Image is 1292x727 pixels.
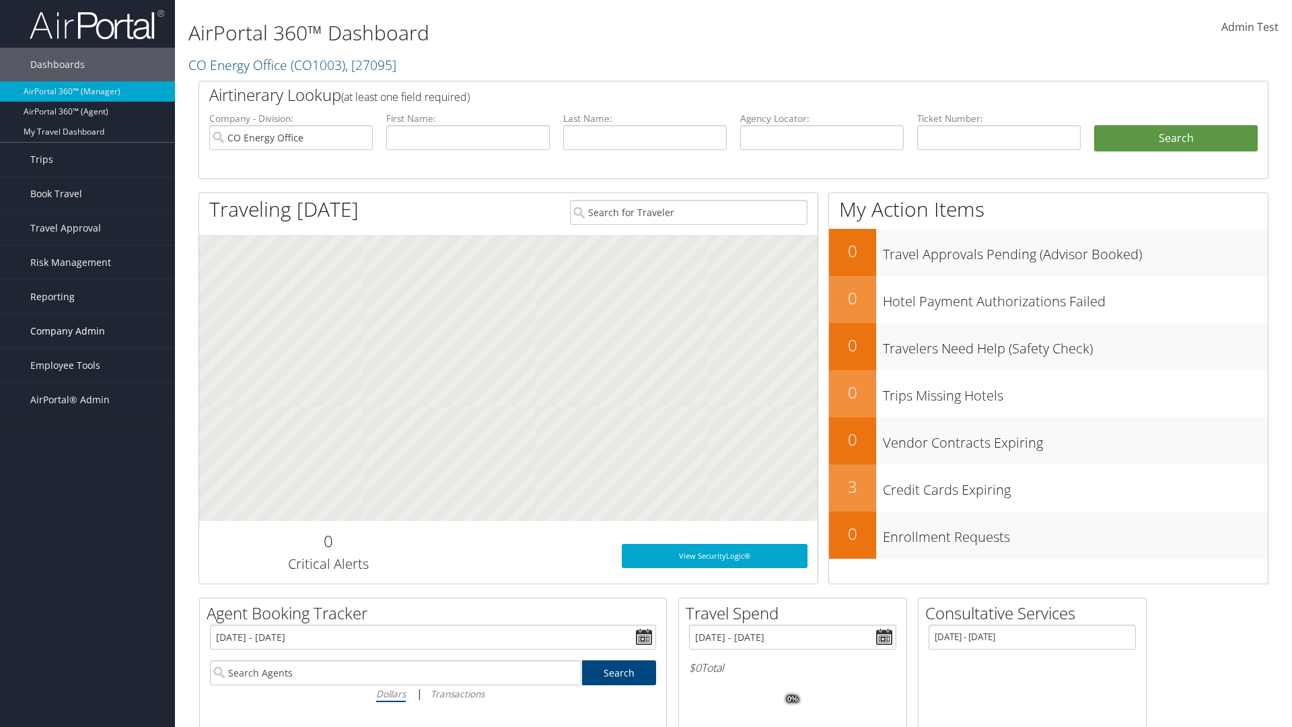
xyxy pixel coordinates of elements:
[829,276,1268,323] a: 0Hotel Payment Authorizations Failed
[829,370,1268,417] a: 0Trips Missing Hotels
[291,56,345,74] span: ( CO1003 )
[30,246,111,279] span: Risk Management
[209,195,359,223] h1: Traveling [DATE]
[1221,7,1279,48] a: Admin Test
[345,56,396,74] span: , [ 27095 ]
[829,417,1268,464] a: 0Vendor Contracts Expiring
[883,238,1268,264] h3: Travel Approvals Pending (Advisor Booked)
[188,19,915,47] h1: AirPortal 360™ Dashboard
[883,474,1268,499] h3: Credit Cards Expiring
[30,177,82,211] span: Book Travel
[1221,20,1279,34] span: Admin Test
[622,544,808,568] a: View SecurityLogic®
[925,602,1146,625] h2: Consultative Services
[30,143,53,176] span: Trips
[829,287,876,310] h2: 0
[829,475,876,498] h2: 3
[341,90,470,104] span: (at least one field required)
[209,83,1169,106] h2: Airtinerary Lookup
[210,685,656,702] div: |
[829,512,1268,559] a: 0Enrollment Requests
[30,9,164,40] img: airportal-logo.png
[386,112,550,125] label: First Name:
[829,323,1268,370] a: 0Travelers Need Help (Safety Check)
[829,522,876,545] h2: 0
[30,211,101,245] span: Travel Approval
[30,349,100,382] span: Employee Tools
[431,687,485,700] i: Transactions
[883,427,1268,452] h3: Vendor Contracts Expiring
[829,428,876,451] h2: 0
[829,195,1268,223] h1: My Action Items
[883,521,1268,547] h3: Enrollment Requests
[883,285,1268,311] h3: Hotel Payment Authorizations Failed
[582,660,657,685] a: Search
[686,602,906,625] h2: Travel Spend
[30,383,110,417] span: AirPortal® Admin
[376,687,406,700] i: Dollars
[30,314,105,348] span: Company Admin
[740,112,904,125] label: Agency Locator:
[209,555,447,574] h3: Critical Alerts
[829,240,876,263] h2: 0
[210,660,581,685] input: Search Agents
[1094,125,1258,152] button: Search
[30,48,85,81] span: Dashboards
[829,464,1268,512] a: 3Credit Cards Expiring
[188,56,396,74] a: CO Energy Office
[209,530,447,553] h2: 0
[689,660,701,675] span: $0
[917,112,1081,125] label: Ticket Number:
[689,660,896,675] h6: Total
[30,280,75,314] span: Reporting
[829,229,1268,276] a: 0Travel Approvals Pending (Advisor Booked)
[570,200,808,225] input: Search for Traveler
[207,602,666,625] h2: Agent Booking Tracker
[883,333,1268,358] h3: Travelers Need Help (Safety Check)
[563,112,727,125] label: Last Name:
[209,112,373,125] label: Company - Division:
[829,381,876,404] h2: 0
[829,334,876,357] h2: 0
[883,380,1268,405] h3: Trips Missing Hotels
[787,695,798,703] tspan: 0%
